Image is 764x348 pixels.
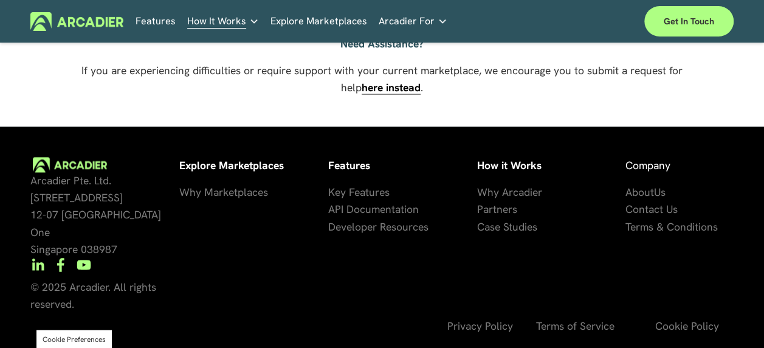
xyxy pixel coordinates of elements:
[61,62,703,96] p: If you are experiencing difficulties or require support with your current marketplace, we encoura...
[625,184,654,201] a: About
[536,318,614,332] span: Terms of Service
[179,184,268,201] a: Why Marketplaces
[625,185,654,199] span: About
[477,201,483,218] a: P
[328,158,370,172] strong: Features
[644,6,734,37] a: Get in touch
[179,185,268,199] span: Why Marketplaces
[179,158,284,172] strong: Explore Marketplaces
[489,219,537,233] span: se Studies
[477,158,541,172] strong: How it Works
[625,219,718,233] span: Terms & Conditions
[536,317,614,334] a: Terms of Service
[36,330,112,348] section: Manage previously selected cookie options
[447,318,512,332] span: Privacy Policy
[379,12,447,30] a: folder dropdown
[136,12,176,30] a: Features
[625,218,718,235] a: Terms & Conditions
[53,257,68,272] a: Facebook
[625,202,678,216] span: Contact Us
[270,12,367,30] a: Explore Marketplaces
[43,334,106,344] button: Cookie Preferences
[362,80,421,94] a: here instead
[328,202,419,216] span: API Documentation
[30,173,164,256] span: Arcadier Pte. Ltd. [STREET_ADDRESS] 12-07 [GEOGRAPHIC_DATA] One Singapore 038987
[77,257,91,272] a: YouTube
[328,219,428,233] span: Developer Resources
[328,184,390,201] a: Key Features
[30,12,123,31] img: Arcadier
[30,279,159,310] span: © 2025 Arcadier. All rights reserved.
[328,201,419,218] a: API Documentation
[654,185,666,199] span: Us
[477,184,542,201] a: Why Arcadier
[328,185,390,199] span: Key Features
[625,201,678,218] a: Contact Us
[187,13,246,30] span: How It Works
[379,13,435,30] span: Arcadier For
[703,290,764,348] iframe: Chat Widget
[477,185,542,199] span: Why Arcadier
[477,218,489,235] a: Ca
[483,202,517,216] span: artners
[477,202,483,216] span: P
[655,318,719,332] span: Cookie Policy
[625,158,670,172] span: Company
[447,317,512,334] a: Privacy Policy
[30,257,45,272] a: LinkedIn
[655,317,719,334] a: Cookie Policy
[328,218,428,235] a: Developer Resources
[489,218,537,235] a: se Studies
[483,201,517,218] a: artners
[187,12,259,30] a: folder dropdown
[340,37,424,50] strong: Need Assistance?
[477,219,489,233] span: Ca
